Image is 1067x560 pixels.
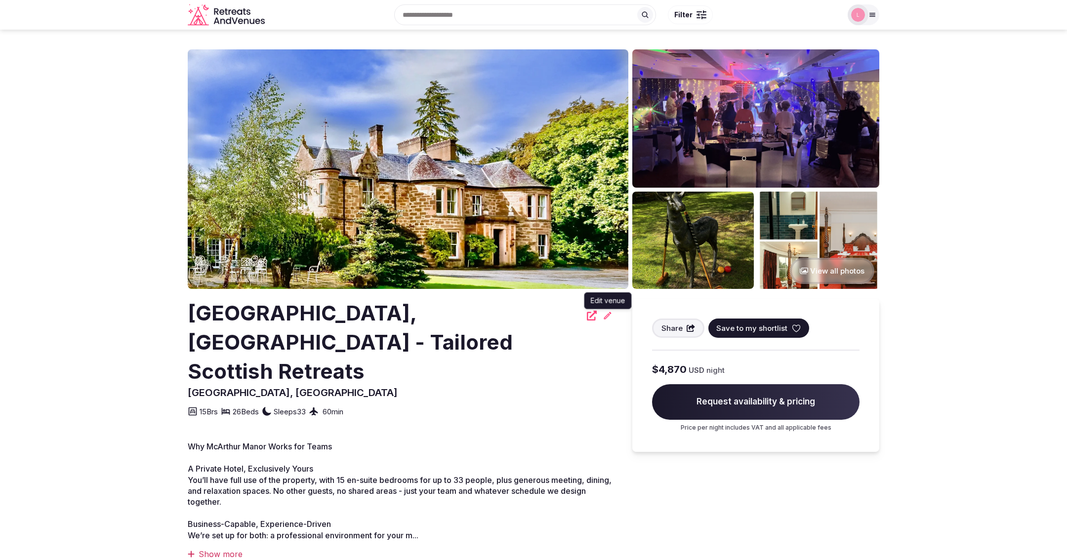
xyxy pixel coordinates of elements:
div: Show more [188,549,613,560]
span: night [706,365,725,375]
span: A Private Hotel, Exclusively Yours [188,464,313,474]
span: Sleeps 33 [274,406,306,417]
span: 15 Brs [200,406,218,417]
button: Save to my shortlist [708,319,809,338]
img: Venue gallery photo [632,192,754,289]
span: 26 Beds [233,406,259,417]
span: You’ll have full use of the property, with 15 en-suite bedrooms for up to 33 people, plus generou... [188,475,612,507]
img: Venue cover photo [188,49,628,289]
span: USD [689,365,704,375]
svg: Retreats and Venues company logo [188,4,267,26]
span: 60 min [323,406,343,417]
span: Business-Capable, Experience-Driven [188,519,331,529]
button: Filter [668,5,713,24]
span: Share [661,323,683,333]
span: [GEOGRAPHIC_DATA], [GEOGRAPHIC_DATA] [188,387,398,399]
h2: [GEOGRAPHIC_DATA], [GEOGRAPHIC_DATA] - Tailored Scottish Retreats [188,299,581,386]
a: Visit the homepage [188,4,267,26]
button: Share [652,319,704,338]
button: View all photos [790,258,874,284]
span: Why McArthur Manor Works for Teams [188,441,332,451]
img: Venue gallery photo [758,192,879,289]
div: Edit venue [584,292,632,309]
img: Venue gallery photo [632,49,879,188]
span: We’re set up for both: a professional environment for your m... [188,530,418,540]
span: Filter [674,10,693,20]
img: Luwam Beyin [851,8,865,22]
span: $4,870 [652,362,687,376]
span: Request availability & pricing [652,384,860,420]
p: Price per night includes VAT and all applicable fees [652,424,860,432]
span: Save to my shortlist [716,323,787,333]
